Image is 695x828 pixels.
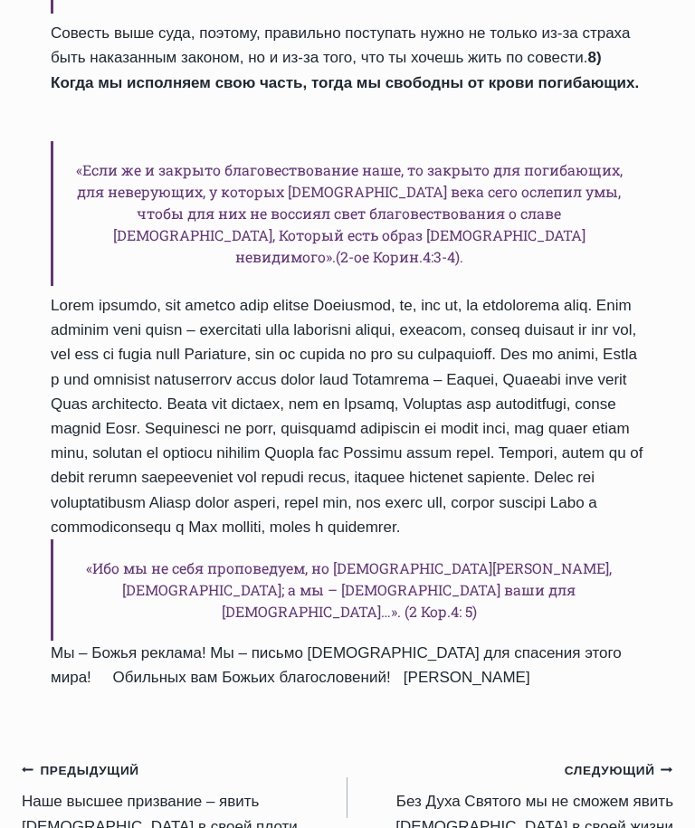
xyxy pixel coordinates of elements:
[565,762,673,782] small: Следующий
[51,142,644,287] h6: «Если же и закрыто благовествование наше, то закрыто для погибающих, для неверующих, у которых [D...
[22,762,139,782] small: Предыдущий
[51,540,644,642] h6: «Ибо мы не себя проповедуем, но [DEMOGRAPHIC_DATA][PERSON_NAME], [DEMOGRAPHIC_DATA]; а мы – [DEMO...
[51,50,639,91] strong: 8) Когда мы исполняем свою часть, тогда мы свободны от крови погибающих.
